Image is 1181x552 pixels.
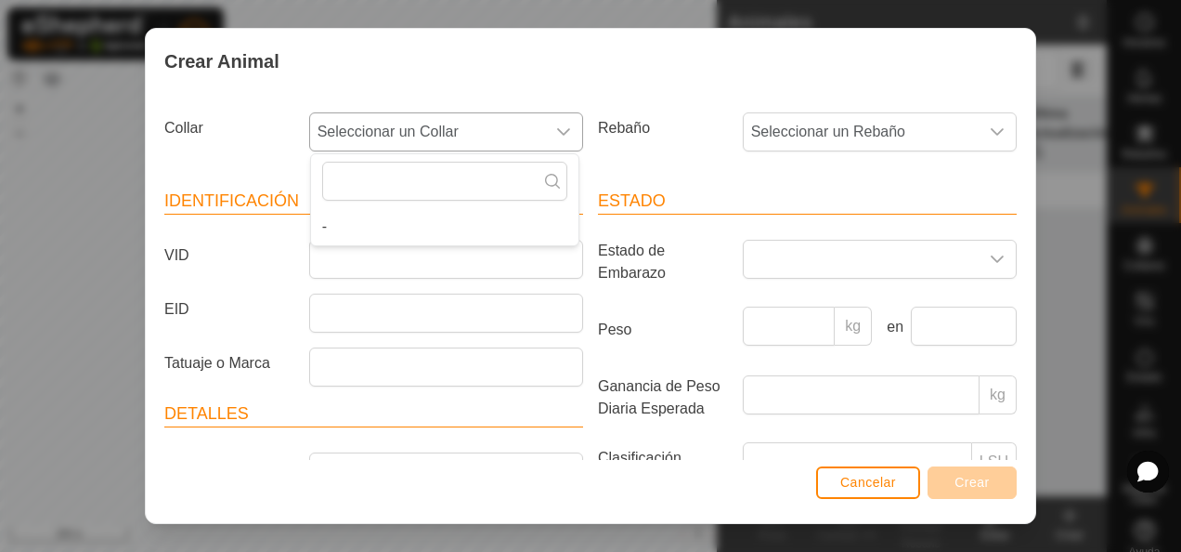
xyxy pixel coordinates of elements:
[311,208,578,245] li: -
[954,475,990,490] span: Crear
[157,453,302,484] label: Raza
[979,113,1016,151] div: dropdown trigger
[311,208,578,245] ul: Option List
[590,307,735,353] label: Peso
[744,113,979,151] span: Seleccionar un Rebaño
[322,216,327,238] span: -
[598,189,1017,215] header: Estado
[164,47,279,75] span: Crear Animal
[835,307,872,346] p-inputgroup-addon: kg
[980,375,1017,414] p-inputgroup-addon: kg
[545,113,582,151] div: dropdown trigger
[590,442,735,474] label: Clasificación
[157,348,302,379] label: Tatuaje o Marca
[310,113,545,151] span: Seleccionar un Collar
[928,467,1017,499] button: Crear
[879,316,903,338] label: en
[157,240,302,271] label: VID
[590,375,735,420] label: Ganancia de Peso Diaria Esperada
[840,475,896,490] span: Cancelar
[590,240,735,284] label: Estado de Embarazo
[972,442,1017,481] p-inputgroup-addon: LSU
[164,401,583,427] header: Detalles
[157,294,302,325] label: EID
[979,241,1016,278] div: dropdown trigger
[816,467,920,499] button: Cancelar
[590,112,735,144] label: Rebaño
[157,112,302,144] label: Collar
[164,189,583,215] header: Identificación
